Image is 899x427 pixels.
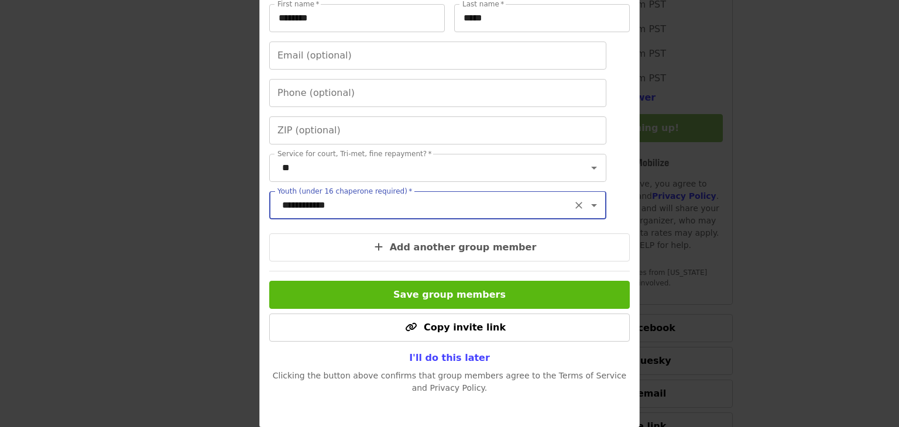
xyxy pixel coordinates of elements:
input: Phone (optional) [269,79,606,107]
span: Save group members [393,289,506,300]
input: ZIP (optional) [269,116,606,144]
label: Youth (under 16 chaperone required) [277,188,412,195]
button: Clear [571,197,587,213]
input: Email (optional) [269,42,606,70]
button: Open [586,160,602,176]
span: I'll do this later [409,352,490,363]
input: Last name [454,4,630,32]
i: link icon [405,322,417,333]
label: Service for court, Tri-met, fine repayment? [277,150,432,157]
button: Open [586,197,602,213]
button: Save group members [269,281,630,309]
button: Add another group member [269,233,630,261]
button: Copy invite link [269,314,630,342]
i: plus icon [375,242,383,253]
span: Copy invite link [424,322,506,333]
label: First name [277,1,320,8]
label: Last name [462,1,504,8]
span: Add another group member [390,242,537,253]
span: Clicking the button above confirms that group members agree to the Terms of Service and Privacy P... [273,371,627,392]
button: I'll do this later [400,346,499,370]
input: First name [269,4,445,32]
